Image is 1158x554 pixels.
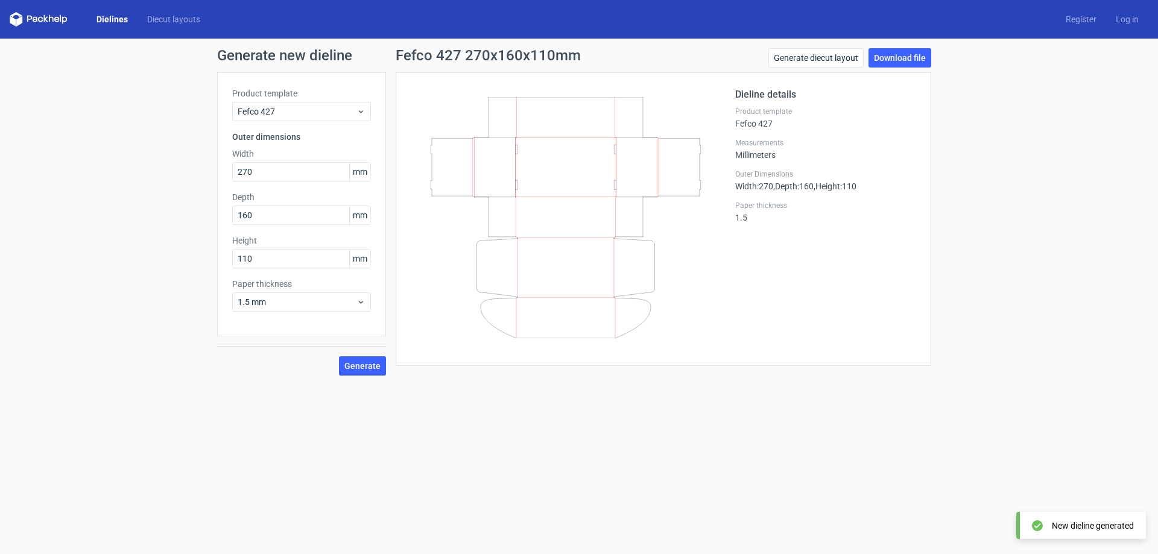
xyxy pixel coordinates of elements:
[349,250,370,268] span: mm
[232,278,371,290] label: Paper thickness
[773,181,814,191] span: , Depth : 160
[1052,520,1134,532] div: New dieline generated
[238,105,356,118] span: Fefco 427
[232,235,371,247] label: Height
[735,87,916,102] h2: Dieline details
[735,107,916,116] label: Product template
[138,13,210,25] a: Diecut layouts
[868,48,931,68] a: Download file
[735,138,916,148] label: Measurements
[735,169,916,179] label: Outer Dimensions
[339,356,386,376] button: Generate
[349,206,370,224] span: mm
[814,181,856,191] span: , Height : 110
[735,107,916,128] div: Fefco 427
[232,87,371,99] label: Product template
[735,201,916,222] div: 1.5
[735,181,773,191] span: Width : 270
[87,13,138,25] a: Dielines
[1056,13,1106,25] a: Register
[396,48,581,63] h1: Fefco 427 270x160x110mm
[232,131,371,143] h3: Outer dimensions
[217,48,941,63] h1: Generate new dieline
[344,362,381,370] span: Generate
[232,191,371,203] label: Depth
[768,48,864,68] a: Generate diecut layout
[238,296,356,308] span: 1.5 mm
[735,138,916,160] div: Millimeters
[232,148,371,160] label: Width
[1106,13,1148,25] a: Log in
[735,201,916,210] label: Paper thickness
[349,163,370,181] span: mm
